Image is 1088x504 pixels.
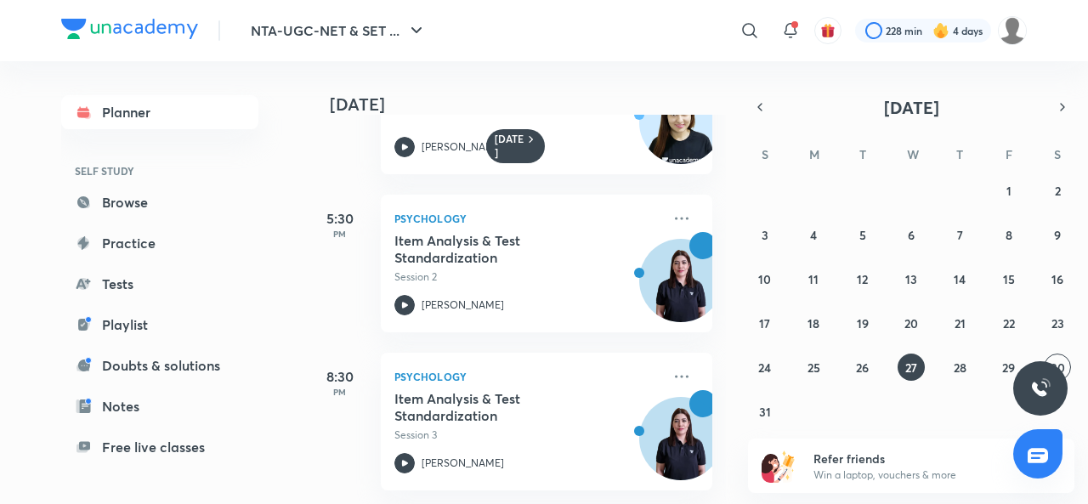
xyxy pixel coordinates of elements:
a: Doubts & solutions [61,348,258,382]
p: [PERSON_NAME] [422,456,504,471]
p: Session 3 [394,428,661,443]
button: August 1, 2025 [995,177,1023,204]
button: August 11, 2025 [800,265,827,292]
button: August 5, 2025 [849,221,876,248]
button: August 13, 2025 [898,265,925,292]
img: streak [932,22,949,39]
p: [PERSON_NAME] [422,139,504,155]
button: August 25, 2025 [800,354,827,381]
button: August 30, 2025 [1044,354,1071,381]
h5: 8:30 [306,366,374,387]
h5: 5:30 [306,208,374,229]
a: Company Logo [61,19,198,43]
a: Planner [61,95,258,129]
abbr: August 21, 2025 [955,315,966,331]
abbr: August 24, 2025 [758,360,771,376]
abbr: August 15, 2025 [1003,271,1015,287]
button: August 15, 2025 [995,265,1023,292]
button: August 16, 2025 [1044,265,1071,292]
abbr: August 4, 2025 [810,227,817,243]
abbr: August 5, 2025 [859,227,866,243]
abbr: August 16, 2025 [1051,271,1063,287]
img: Avatar [640,406,722,488]
button: August 29, 2025 [995,354,1023,381]
p: PM [306,229,374,239]
abbr: August 14, 2025 [954,271,966,287]
a: Notes [61,389,258,423]
h5: Item Analysis & Test Standardization [394,232,606,266]
img: ttu [1030,378,1051,399]
abbr: August 2, 2025 [1055,183,1061,199]
button: August 12, 2025 [849,265,876,292]
abbr: August 11, 2025 [808,271,819,287]
abbr: August 23, 2025 [1051,315,1064,331]
h5: Item Analysis & Test Standardization [394,390,606,424]
button: August 19, 2025 [849,309,876,337]
abbr: August 9, 2025 [1054,227,1061,243]
abbr: August 25, 2025 [807,360,820,376]
button: August 2, 2025 [1044,177,1071,204]
button: August 24, 2025 [751,354,779,381]
abbr: Wednesday [907,146,919,162]
button: August 4, 2025 [800,221,827,248]
abbr: August 13, 2025 [905,271,917,287]
button: August 8, 2025 [995,221,1023,248]
button: avatar [814,17,841,44]
abbr: August 19, 2025 [857,315,869,331]
img: referral [762,449,796,483]
abbr: August 27, 2025 [905,360,917,376]
img: Avatar [640,90,722,172]
abbr: August 30, 2025 [1051,360,1065,376]
h6: Refer friends [813,450,1023,467]
a: Playlist [61,308,258,342]
p: [PERSON_NAME] [422,297,504,313]
abbr: August 31, 2025 [759,404,771,420]
abbr: August 28, 2025 [954,360,966,376]
abbr: August 12, 2025 [857,271,868,287]
abbr: August 20, 2025 [904,315,918,331]
abbr: August 10, 2025 [758,271,771,287]
button: August 27, 2025 [898,354,925,381]
abbr: August 17, 2025 [759,315,770,331]
button: August 10, 2025 [751,265,779,292]
abbr: August 3, 2025 [762,227,768,243]
abbr: August 1, 2025 [1006,183,1011,199]
button: August 22, 2025 [995,309,1023,337]
button: August 28, 2025 [946,354,973,381]
button: NTA-UGC-NET & SET ... [241,14,437,48]
button: August 9, 2025 [1044,221,1071,248]
abbr: August 22, 2025 [1003,315,1015,331]
button: August 20, 2025 [898,309,925,337]
p: Psychology [394,366,661,387]
abbr: Friday [1006,146,1012,162]
p: PM [306,387,374,397]
img: ranjini [998,16,1027,45]
a: Browse [61,185,258,219]
abbr: August 18, 2025 [807,315,819,331]
button: August 3, 2025 [751,221,779,248]
p: Win a laptop, vouchers & more [813,467,1023,483]
button: August 14, 2025 [946,265,973,292]
img: Company Logo [61,19,198,39]
h6: SELF STUDY [61,156,258,185]
button: August 26, 2025 [849,354,876,381]
abbr: Sunday [762,146,768,162]
img: avatar [820,23,836,38]
span: [DATE] [884,96,939,119]
abbr: Saturday [1054,146,1061,162]
h6: [DATE] [495,133,524,160]
button: August 21, 2025 [946,309,973,337]
button: August 31, 2025 [751,398,779,425]
abbr: August 7, 2025 [957,227,963,243]
p: Psychology [394,208,661,229]
a: Practice [61,226,258,260]
abbr: Monday [809,146,819,162]
img: Avatar [640,248,722,330]
button: August 23, 2025 [1044,309,1071,337]
button: August 7, 2025 [946,221,973,248]
abbr: August 26, 2025 [856,360,869,376]
button: August 6, 2025 [898,221,925,248]
a: Free live classes [61,430,258,464]
p: Session 2 [394,269,661,285]
abbr: Tuesday [859,146,866,162]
